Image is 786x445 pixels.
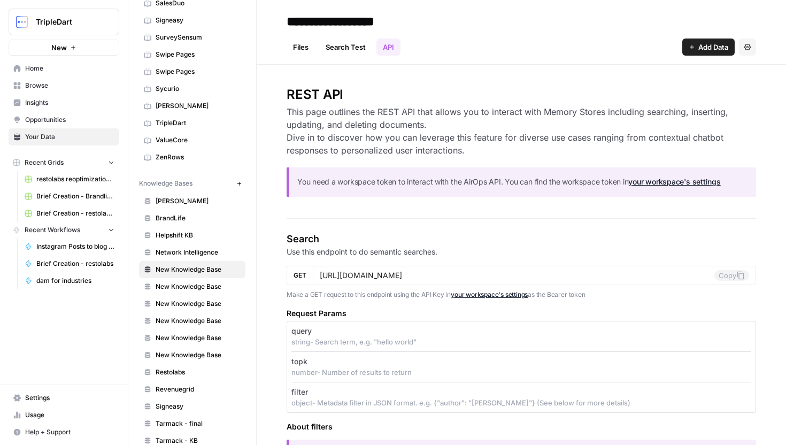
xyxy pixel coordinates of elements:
button: Recent Grids [9,155,119,171]
a: Settings [9,389,119,406]
span: Brief Creation - restolabs [36,259,114,268]
span: SurveySensum [156,33,241,42]
span: Knowledge Bases [139,179,192,188]
a: Brief Creation - Brandlife Grid [20,188,119,205]
a: Instagram Posts to blog articles [20,238,119,255]
span: Opportunities [25,115,114,125]
span: Network Intelligence [156,248,241,257]
a: Brief Creation - restolabs [20,255,119,272]
button: New [9,40,119,56]
a: Network Intelligence [139,244,245,261]
a: Swipe Pages [139,46,245,63]
button: Workspace: TripleDart [9,9,119,35]
p: object - Metadata filter in JSON format. e.g. {"author": "[PERSON_NAME]"} (See below for more det... [291,397,751,408]
span: Swipe Pages [156,67,241,76]
h5: Request Params [287,308,756,319]
p: You need a workspace token to interact with the AirOps API. You can find the workspace token in [297,176,748,188]
a: Swipe Pages [139,63,245,80]
span: Signeasy [156,16,241,25]
p: filter [291,387,308,397]
a: Files [287,39,315,56]
a: Home [9,60,119,77]
span: Recent Grids [25,158,64,167]
a: ZenRows [139,149,245,166]
span: [PERSON_NAME] [156,101,241,111]
a: Helpshift KB [139,227,245,244]
p: Use this endpoint to do semantic searches. [287,247,756,257]
a: BrandLife [139,210,245,227]
span: New [51,42,67,53]
a: Your Data [9,128,119,145]
span: Your Data [25,132,114,142]
a: New Knowledge Base [139,295,245,312]
a: Sycurio [139,80,245,97]
span: New Knowledge Base [156,299,241,309]
span: Add Data [698,42,728,52]
span: Tarmack - final [156,419,241,428]
span: restolabs reoptimizations aug [36,174,114,184]
p: topk [291,356,307,367]
button: Add Data [682,39,735,56]
span: Instagram Posts to blog articles [36,242,114,251]
p: Make a GET request to this endpoint using the API Key in as the Bearer token [287,289,756,300]
a: Revenuegrid [139,381,245,398]
span: Brief Creation - restolabs Grid [36,209,114,218]
a: New Knowledge Base [139,261,245,278]
img: TripleDart Logo [12,12,32,32]
a: Opportunities [9,111,119,128]
a: Search Test [319,39,372,56]
a: Browse [9,77,119,94]
span: Revenuegrid [156,385,241,394]
a: [PERSON_NAME] [139,193,245,210]
button: Recent Workflows [9,222,119,238]
a: your workspace's settings [628,177,720,186]
span: ZenRows [156,152,241,162]
h3: This page outlines the REST API that allows you to interact with Memory Stores including searchin... [287,105,756,157]
span: Helpshift KB [156,231,241,240]
a: dam for industries [20,272,119,289]
span: Signeasy [156,402,241,411]
a: New Knowledge Base [139,278,245,295]
h4: Search [287,232,756,247]
a: restolabs reoptimizations aug [20,171,119,188]
span: Insights [25,98,114,108]
a: Signeasy [139,398,245,415]
h5: About filters [287,421,756,432]
p: query [291,326,312,336]
a: New Knowledge Base [139,329,245,347]
span: dam for industries [36,276,114,286]
h2: REST API [287,86,756,103]
p: string - Search term, e.g. "hello world" [291,336,751,347]
a: Usage [9,406,119,424]
a: Restolabs [139,364,245,381]
span: GET [294,271,306,280]
a: TripleDart [139,114,245,132]
span: TripleDart [36,17,101,27]
a: ValueCore [139,132,245,149]
span: TripleDart [156,118,241,128]
span: Home [25,64,114,73]
a: API [376,39,400,56]
button: Help + Support [9,424,119,441]
span: Brief Creation - Brandlife Grid [36,191,114,201]
span: New Knowledge Base [156,333,241,343]
a: Brief Creation - restolabs Grid [20,205,119,222]
a: Insights [9,94,119,111]
button: Copy [714,270,749,281]
span: Settings [25,393,114,403]
span: Sycurio [156,84,241,94]
span: New Knowledge Base [156,282,241,291]
span: New Knowledge Base [156,350,241,360]
span: Swipe Pages [156,50,241,59]
span: Usage [25,410,114,420]
span: [PERSON_NAME] [156,196,241,206]
p: number - Number of results to return [291,367,751,378]
a: New Knowledge Base [139,347,245,364]
a: SurveySensum [139,29,245,46]
a: Tarmack - final [139,415,245,432]
span: Recent Workflows [25,225,80,235]
span: Browse [25,81,114,90]
span: BrandLife [156,213,241,223]
span: Help + Support [25,427,114,437]
a: New Knowledge Base [139,312,245,329]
